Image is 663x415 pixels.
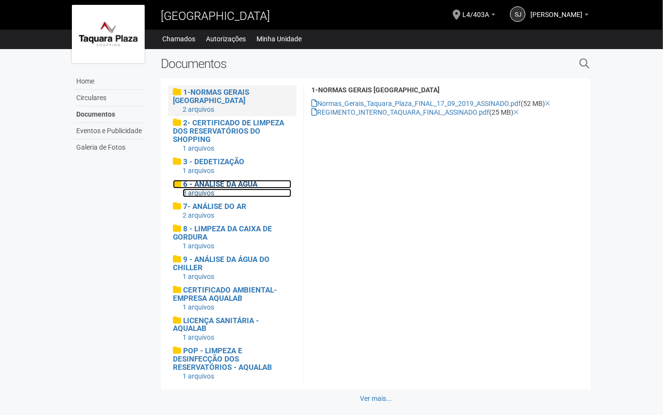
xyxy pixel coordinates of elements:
[173,255,292,281] a: 9 - ANÁLISE DA ÁGUA DO CHILLER 1 arquivos
[74,106,146,123] a: Documentos
[462,1,489,18] span: L4/403A
[173,225,272,242] span: 8 - LIMPEZA DA CAIXA DE GORDURA
[74,123,146,139] a: Eventos e Publicidade
[311,99,584,108] div: (52 MB)
[173,202,292,220] a: 7- ANÁLISE DO AR 2 arquivos
[173,286,277,303] span: CERTIFICADO AMBIENTAL- EMPRESA AQUALAB
[173,255,270,272] span: 9 - ANÁLISE DA ÁGUA DO CHILLER
[173,346,292,380] a: POP - LIMPEZA E DESINFECÇÃO DOS RESERVATÓRIOS - AQUALAB 1 arquivos
[72,5,145,63] img: logo.jpg
[74,90,146,106] a: Circulares
[173,225,292,250] a: 8 - LIMPEZA DA CAIXA DE GORDURA 1 arquivos
[257,32,302,46] a: Minha Unidade
[183,272,292,281] div: 1 arquivos
[183,157,244,166] span: 3 - DEDETIZAÇÃO
[311,108,489,116] a: REGIMENTO_INTERNO_TAQUARA_FINAL_ASSINADO.pdf
[173,88,249,105] span: 1-NORMAS GERAIS [GEOGRAPHIC_DATA]
[173,88,292,114] a: 1-NORMAS GERAIS [GEOGRAPHIC_DATA] 2 arquivos
[311,100,521,107] a: Normas_Gerais_Taquara_Plaza_FINAL_17_09_2019_ASSINADO.pdf
[462,12,495,20] a: L4/403A
[173,316,259,333] span: LICENÇA SANITÁRIA - AQUALAB
[161,9,270,23] span: [GEOGRAPHIC_DATA]
[173,180,292,197] a: 6 - ANÁLISE DA ÁGUA 3 arquivos
[173,119,292,153] a: 2- CERTIFICADO DE LIMPEZA DOS RESERVATÓRIOS DO SHOPPING 1 arquivos
[183,303,292,311] div: 1 arquivos
[173,346,272,372] span: POP - LIMPEZA E DESINFECÇÃO DOS RESERVATÓRIOS - AQUALAB
[183,144,292,153] div: 1 arquivos
[545,100,550,107] a: Excluir
[74,73,146,90] a: Home
[311,86,440,94] strong: 1-NORMAS GERAIS [GEOGRAPHIC_DATA]
[183,180,257,189] span: 6 - ANÁLISE DA ÁGUA
[173,157,292,175] a: 3 - DEDETIZAÇÃO 1 arquivos
[183,242,292,250] div: 1 arquivos
[510,6,526,22] a: SJ
[354,390,398,407] a: Ver mais...
[173,119,284,144] span: 2- CERTIFICADO DE LIMPEZA DOS RESERVATÓRIOS DO SHOPPING
[183,333,292,342] div: 1 arquivos
[530,12,589,20] a: [PERSON_NAME]
[163,32,196,46] a: Chamados
[183,166,292,175] div: 1 arquivos
[74,139,146,156] a: Galeria de Fotos
[183,105,292,114] div: 2 arquivos
[173,286,292,311] a: CERTIFICADO AMBIENTAL- EMPRESA AQUALAB 1 arquivos
[206,32,246,46] a: Autorizações
[183,372,292,380] div: 1 arquivos
[161,56,480,71] h2: Documentos
[311,108,584,117] div: (25 MB)
[183,211,292,220] div: 2 arquivos
[513,108,519,116] a: Excluir
[173,316,292,342] a: LICENÇA SANITÁRIA - AQUALAB 1 arquivos
[530,1,582,18] span: Sergio Julio Sangi
[183,202,246,211] span: 7- ANÁLISE DO AR
[183,189,292,197] div: 3 arquivos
